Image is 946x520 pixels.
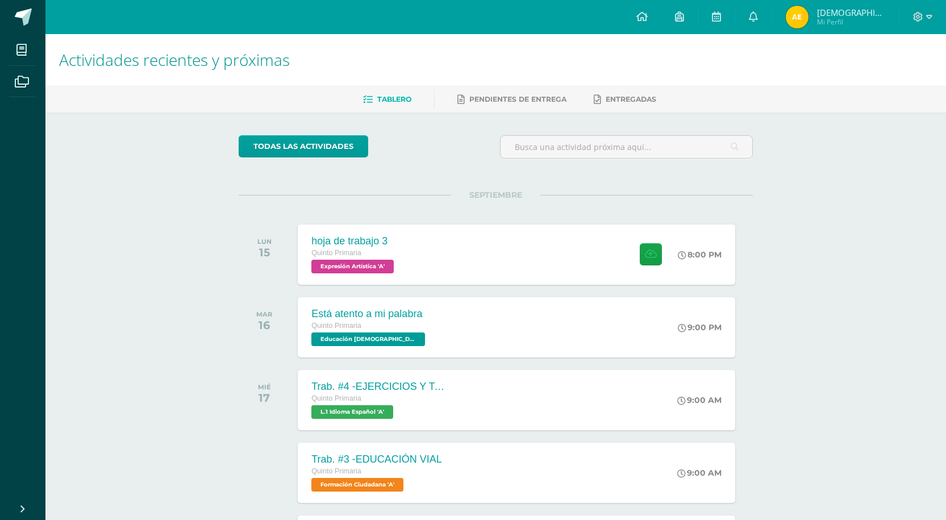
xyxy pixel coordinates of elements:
span: Educación Cristiana 'A' [311,332,425,346]
div: hoja de trabajo 3 [311,235,397,247]
div: Trab. #3 -EDUCACIÓN VIAL [311,454,441,465]
span: L.1 Idioma Español 'A' [311,405,393,419]
a: todas las Actividades [239,135,368,157]
span: Quinto Primaria [311,249,361,257]
span: Formación Ciudadana 'A' [311,478,403,492]
div: Está atento a mi palabra [311,308,428,320]
span: Expresión Artística 'A' [311,260,394,273]
span: Quinto Primaria [311,394,361,402]
div: 9:00 AM [677,395,722,405]
span: Quinto Primaria [311,322,361,330]
span: SEPTIEMBRE [451,190,540,200]
div: 15 [257,246,272,259]
div: 8:00 PM [678,249,722,260]
div: LUN [257,238,272,246]
span: Mi Perfil [817,17,885,27]
div: MAR [256,310,272,318]
img: 8d7d734afc8ab5f8309a949ad0443abc.png [786,6,809,28]
span: Tablero [377,95,411,103]
input: Busca una actividad próxima aquí... [501,136,752,158]
span: Quinto Primaria [311,467,361,475]
div: Trab. #4 -EJERCICIOS Y TAREAS [311,381,448,393]
a: Tablero [363,90,411,109]
div: 9:00 AM [677,468,722,478]
a: Entregadas [594,90,656,109]
div: 16 [256,318,272,332]
div: 17 [258,391,271,405]
div: MIÉ [258,383,271,391]
span: Actividades recientes y próximas [59,49,290,70]
span: Pendientes de entrega [469,95,566,103]
a: Pendientes de entrega [457,90,566,109]
span: Entregadas [606,95,656,103]
span: [DEMOGRAPHIC_DATA][PERSON_NAME] [817,7,885,18]
div: 9:00 PM [678,322,722,332]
